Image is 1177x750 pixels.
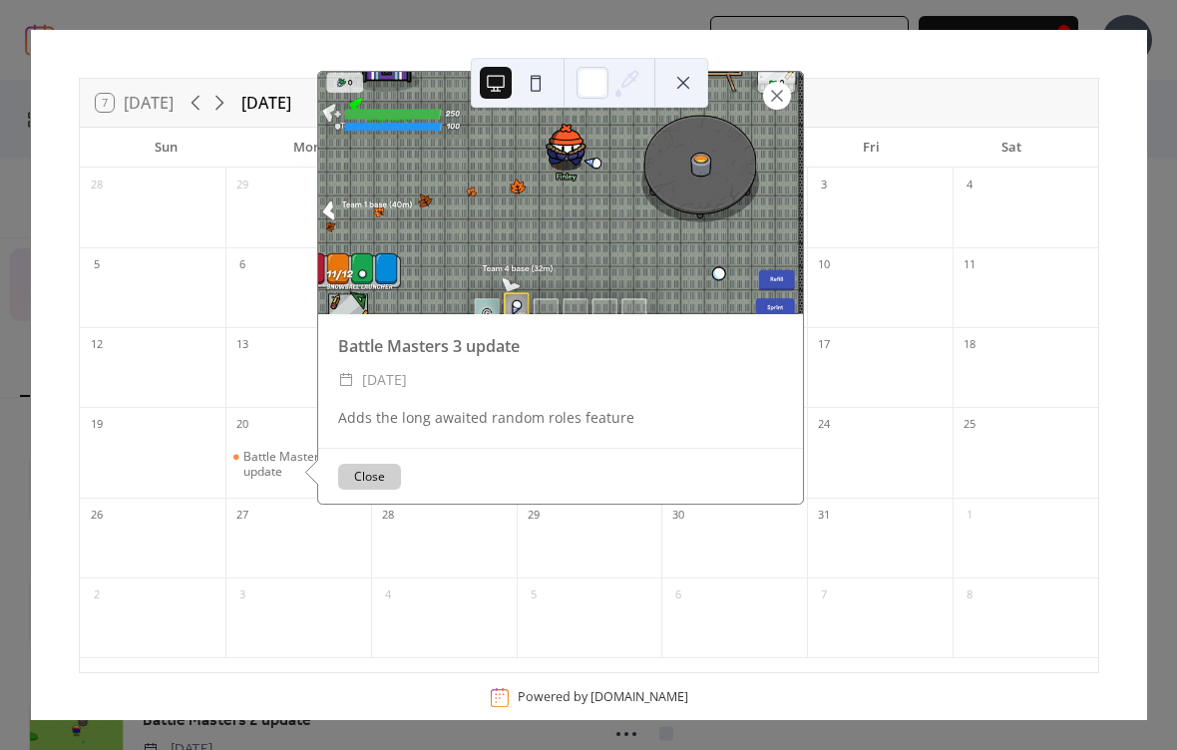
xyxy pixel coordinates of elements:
[959,334,981,356] div: 18
[813,334,835,356] div: 17
[86,254,108,276] div: 5
[800,128,941,168] div: Fri
[318,407,803,428] div: Adds the long awaited random roles feature
[667,584,689,606] div: 6
[590,689,688,706] a: [DOMAIN_NAME]
[813,584,835,606] div: 7
[377,584,399,606] div: 4
[231,505,253,527] div: 27
[318,334,803,358] div: Battle Masters 3 update
[813,175,835,196] div: 3
[362,368,407,392] span: [DATE]
[243,449,363,480] div: Battle Masters 3 update
[518,689,688,706] div: Powered by
[959,175,981,196] div: 4
[959,505,981,527] div: 1
[86,175,108,196] div: 28
[236,128,377,168] div: Mon
[667,505,689,527] div: 30
[231,254,253,276] div: 6
[231,175,253,196] div: 29
[86,584,108,606] div: 2
[86,334,108,356] div: 12
[338,464,401,490] button: Close
[523,505,545,527] div: 29
[86,414,108,436] div: 19
[959,584,981,606] div: 8
[523,584,545,606] div: 5
[813,505,835,527] div: 31
[377,505,399,527] div: 28
[942,128,1082,168] div: Sat
[241,91,291,115] div: [DATE]
[813,414,835,436] div: 24
[231,334,253,356] div: 13
[86,505,108,527] div: 26
[813,254,835,276] div: 10
[959,414,981,436] div: 25
[338,368,354,392] div: ​
[231,414,253,436] div: 20
[959,254,981,276] div: 11
[96,128,236,168] div: Sun
[225,449,371,480] div: Battle Masters 3 update
[231,584,253,606] div: 3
